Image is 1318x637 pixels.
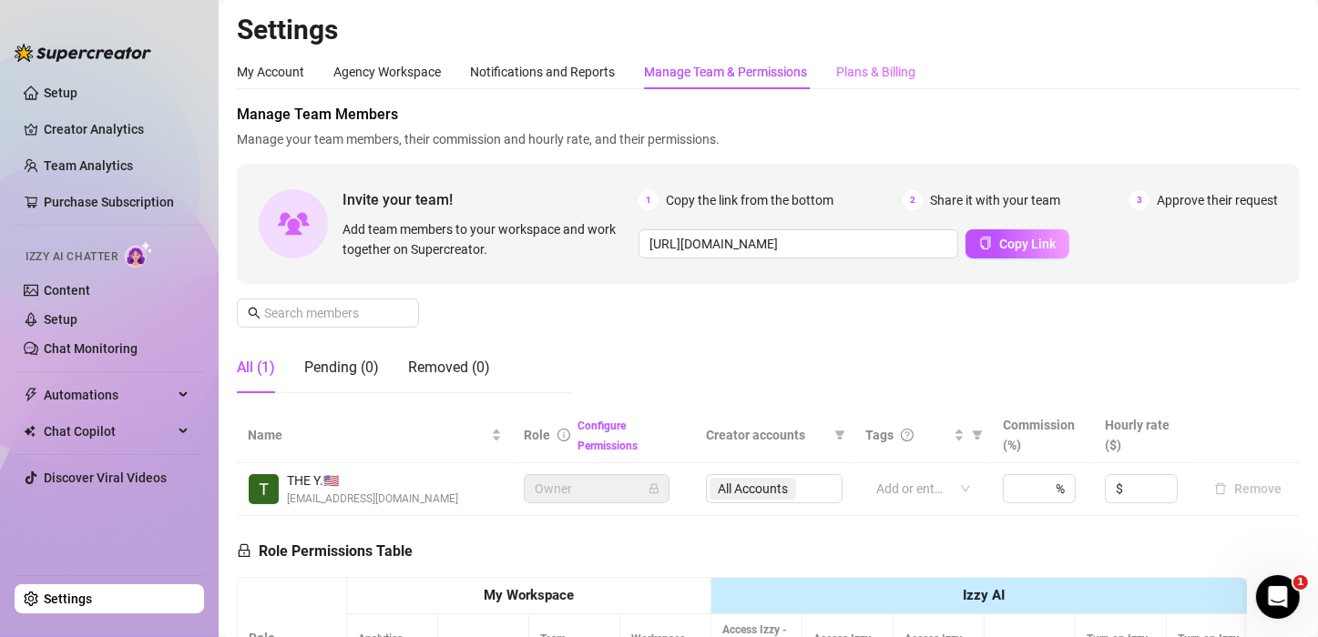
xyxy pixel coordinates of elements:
span: Creator accounts [706,425,827,445]
span: Role [524,428,550,442]
span: 1 [639,190,659,210]
button: Remove [1207,478,1289,500]
span: 2 [903,190,923,210]
span: 1 [1293,575,1308,590]
span: thunderbolt [24,388,38,402]
a: Settings [44,591,92,606]
span: Manage Team Members [237,104,1300,126]
span: Add team members to your workspace and work together on Supercreator. [342,219,631,259]
div: All (1) [237,357,275,379]
a: Chat Monitoring [44,341,138,356]
span: lock [649,483,659,494]
img: THE YNA AGENCY [249,474,279,504]
th: Hourly rate ($) [1094,408,1196,463]
iframe: Intercom live chat [1256,575,1300,619]
div: Plans & Billing [836,62,915,82]
a: Purchase Subscription [44,195,174,209]
span: Owner [535,475,659,502]
span: filter [972,430,983,440]
span: Automations [44,380,173,409]
div: Manage Team & Permissions [644,62,807,82]
span: 3 [1129,190,1149,210]
a: Creator Analytics [44,115,189,144]
div: My Account [237,62,304,82]
button: Copy Link [966,229,1069,258]
th: Commission (%) [992,408,1094,463]
strong: My Workspace [484,587,574,603]
span: filter [968,421,986,449]
span: [EMAIL_ADDRESS][DOMAIN_NAME] [287,490,458,508]
div: Removed (0) [408,357,490,379]
h5: Role Permissions Table [237,541,413,562]
a: Team Analytics [44,158,133,173]
span: Copy the link from the bottom [666,190,833,210]
div: Notifications and Reports [470,62,615,82]
a: Setup [44,312,77,327]
a: Content [44,283,90,298]
img: logo-BBDzfeDw.svg [15,44,151,62]
th: Name [237,408,513,463]
span: filter [834,430,845,440]
span: Name [248,425,487,445]
img: Chat Copilot [24,425,36,438]
span: Approve their request [1157,190,1278,210]
span: Share it with your team [930,190,1060,210]
img: AI Chatter [125,241,153,268]
span: question-circle [901,429,914,441]
h2: Settings [237,13,1300,47]
a: Setup [44,86,77,100]
span: copy [979,237,992,249]
a: Discover Viral Videos [44,470,167,485]
div: Pending (0) [304,357,379,379]
span: Izzy AI Chatter [26,248,117,266]
a: Configure Permissions [577,420,638,452]
span: Tags [865,425,894,445]
span: Chat Copilot [44,417,173,446]
strong: Izzy AI [964,587,1006,603]
input: Search members [264,303,393,323]
span: Copy Link [999,237,1056,251]
span: info-circle [557,429,570,441]
span: search [248,307,261,319]
div: Agency Workspace [333,62,441,82]
span: filter [831,421,849,449]
span: Invite your team! [342,188,639,211]
span: lock [237,543,251,558]
span: THE Y. 🇺🇸 [287,470,458,490]
span: Manage your team members, their commission and hourly rate, and their permissions. [237,129,1300,149]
